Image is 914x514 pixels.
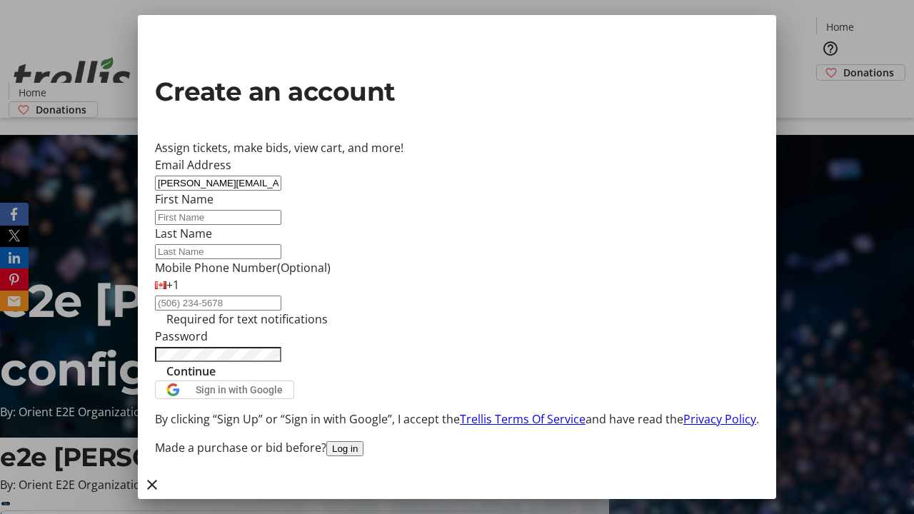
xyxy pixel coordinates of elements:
span: Sign in with Google [196,384,283,395]
input: First Name [155,210,281,225]
div: Assign tickets, make bids, view cart, and more! [155,139,759,156]
button: Sign in with Google [155,381,294,399]
a: Privacy Policy [683,411,756,427]
input: (506) 234-5678 [155,296,281,311]
input: Last Name [155,244,281,259]
h2: Create an account [155,72,759,111]
div: Made a purchase or bid before? [155,439,759,456]
span: Continue [166,363,216,380]
button: Close [138,470,166,499]
label: Last Name [155,226,212,241]
label: Email Address [155,157,231,173]
button: Log in [326,441,363,456]
p: By clicking “Sign Up” or “Sign in with Google”, I accept the and have read the . [155,410,759,428]
button: Continue [155,363,227,380]
tr-hint: Required for text notifications [166,311,328,328]
label: Password [155,328,208,344]
a: Trellis Terms Of Service [460,411,586,427]
label: Mobile Phone Number (Optional) [155,260,331,276]
input: Email Address [155,176,281,191]
label: First Name [155,191,214,207]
